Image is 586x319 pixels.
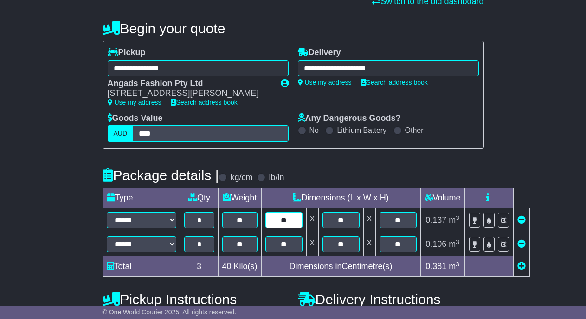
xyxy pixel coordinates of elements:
[103,168,219,183] h4: Package details |
[108,99,161,106] a: Use my address
[363,232,375,256] td: x
[108,88,271,99] div: [STREET_ADDRESS][PERSON_NAME]
[425,215,446,225] span: 0.137
[108,113,163,124] label: Goods Value
[456,214,459,221] sup: 3
[261,188,420,208] td: Dimensions (L x W x H)
[298,292,484,307] h4: Delivery Instructions
[425,262,446,271] span: 0.381
[306,208,318,232] td: x
[103,308,237,316] span: © One World Courier 2025. All rights reserved.
[517,262,526,271] a: Add new item
[449,262,459,271] span: m
[180,256,218,277] td: 3
[180,188,218,208] td: Qty
[363,208,375,232] td: x
[456,261,459,268] sup: 3
[108,125,134,142] label: AUD
[298,48,341,58] label: Delivery
[108,79,271,89] div: Angads Fashion Pty Ltd
[230,173,252,183] label: kg/cm
[298,79,352,86] a: Use my address
[261,256,420,277] td: Dimensions in Centimetre(s)
[309,126,319,135] label: No
[306,232,318,256] td: x
[517,215,526,225] a: Remove this item
[420,188,464,208] td: Volume
[337,126,386,135] label: Lithium Battery
[517,239,526,249] a: Remove this item
[171,99,238,106] a: Search address book
[103,256,180,277] td: Total
[222,262,232,271] span: 40
[103,188,180,208] td: Type
[449,239,459,249] span: m
[405,126,424,135] label: Other
[108,48,146,58] label: Pickup
[103,292,289,307] h4: Pickup Instructions
[218,256,261,277] td: Kilo(s)
[425,239,446,249] span: 0.106
[218,188,261,208] td: Weight
[449,215,459,225] span: m
[298,113,401,124] label: Any Dangerous Goods?
[103,21,484,36] h4: Begin your quote
[269,173,284,183] label: lb/in
[456,238,459,245] sup: 3
[361,79,428,86] a: Search address book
